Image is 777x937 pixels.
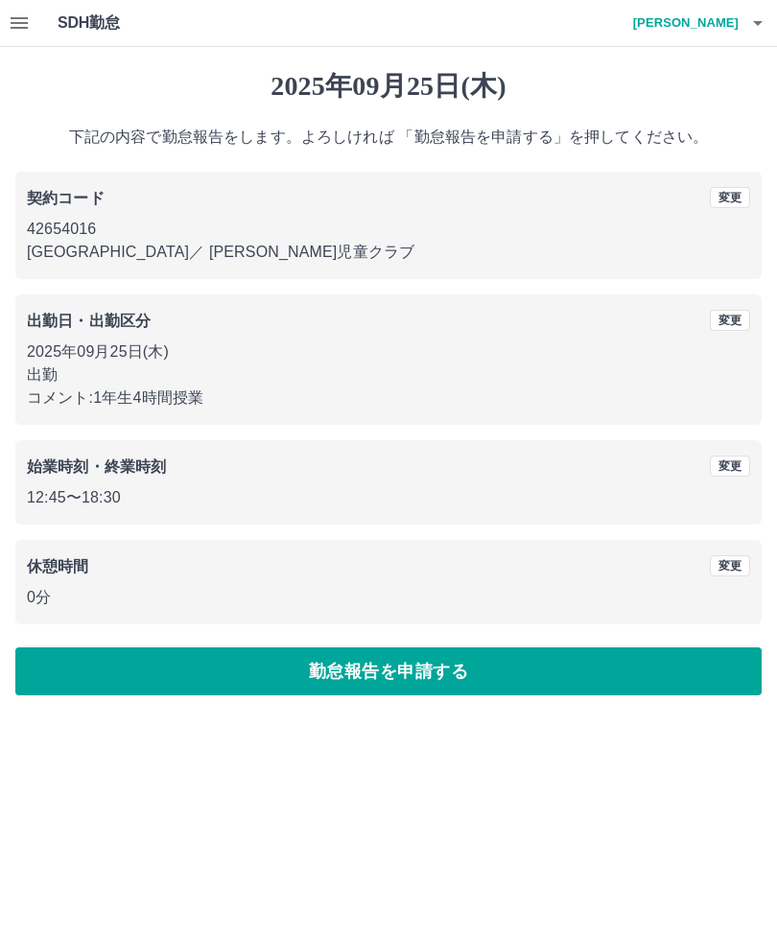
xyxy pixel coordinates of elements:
[27,218,750,241] p: 42654016
[27,558,89,574] b: 休憩時間
[710,187,750,208] button: 変更
[27,190,105,206] b: 契約コード
[15,70,762,103] h1: 2025年09月25日(木)
[15,126,762,149] p: 下記の内容で勤怠報告をします。よろしければ 「勤怠報告を申請する」を押してください。
[710,555,750,576] button: 変更
[27,241,750,264] p: [GEOGRAPHIC_DATA] ／ [PERSON_NAME]児童クラブ
[27,313,151,329] b: 出勤日・出勤区分
[27,458,166,475] b: 始業時刻・終業時刻
[27,586,750,609] p: 0分
[27,486,750,509] p: 12:45 〜 18:30
[27,363,750,387] p: 出勤
[710,310,750,331] button: 変更
[27,340,750,363] p: 2025年09月25日(木)
[710,456,750,477] button: 変更
[27,387,750,410] p: コメント: 1年生4時間授業
[15,647,762,695] button: 勤怠報告を申請する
